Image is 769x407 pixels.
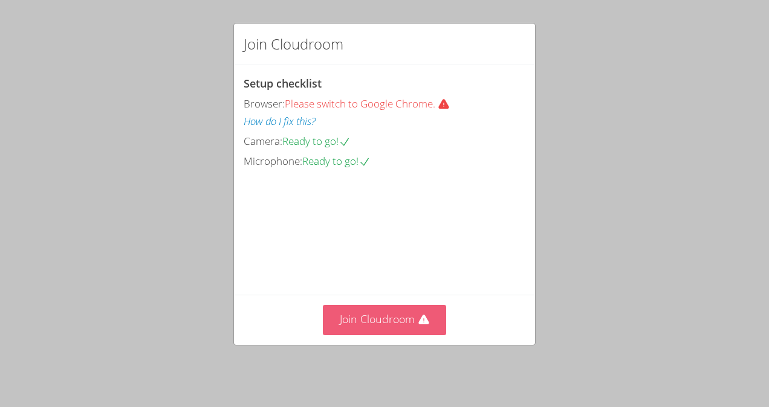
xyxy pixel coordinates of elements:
span: Ready to go! [282,134,351,148]
span: Camera: [244,134,282,148]
span: Microphone: [244,154,302,168]
button: How do I fix this? [244,113,316,130]
h2: Join Cloudroom [244,33,343,55]
span: Browser: [244,97,285,111]
button: Join Cloudroom [323,305,447,335]
span: Setup checklist [244,76,322,91]
span: Ready to go! [302,154,371,168]
span: Please switch to Google Chrome. [285,97,455,111]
